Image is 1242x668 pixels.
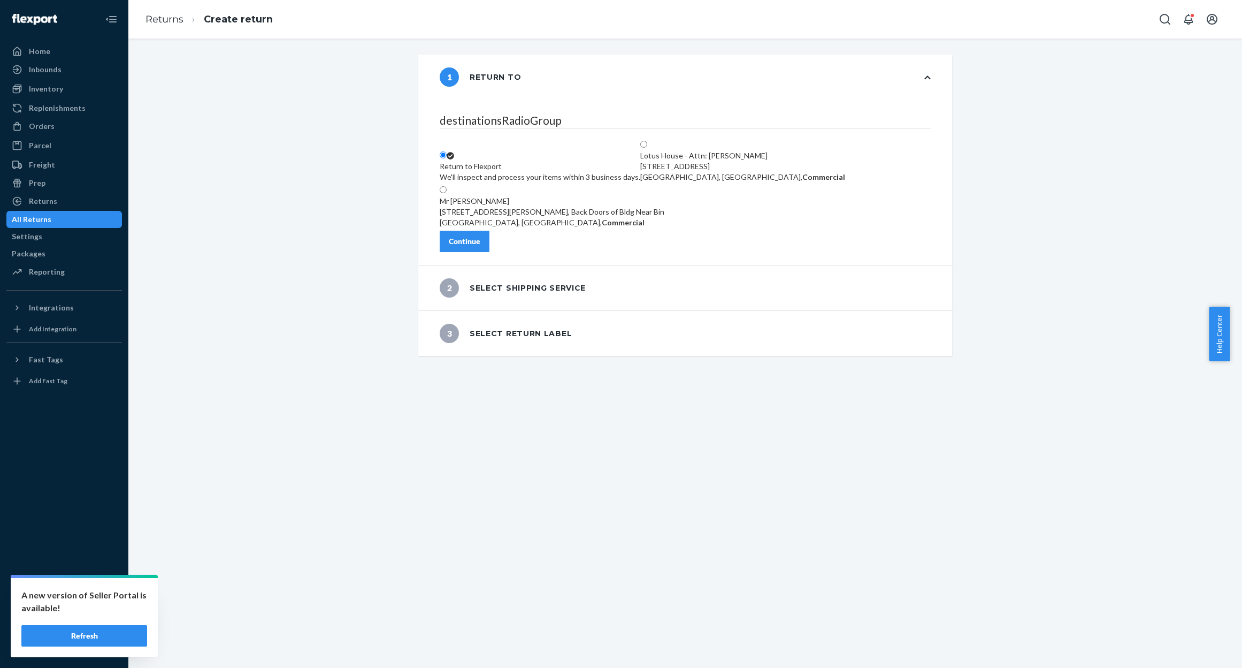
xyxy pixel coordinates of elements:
button: Open account menu [1201,9,1223,30]
div: Inbounds [29,64,62,75]
div: Freight [29,160,55,170]
a: Parcel [6,137,122,154]
div: Return to Flexport [440,161,640,172]
button: Integrations [6,299,122,316]
a: Add Fast Tag [6,373,122,390]
ol: breadcrumbs [137,4,281,35]
div: Settings [12,231,42,242]
a: Returns [6,193,122,210]
button: Continue [440,231,489,252]
div: Return to [440,67,521,87]
a: Freight [6,156,122,173]
div: We'll inspect and process your items within 3 business days. [440,172,640,183]
div: Prep [29,178,45,188]
span: 1 [440,67,459,87]
a: Add Integration [6,321,122,338]
a: Settings [6,583,122,601]
a: Talk to Support [6,602,122,619]
div: Lotus House - Attn: [PERSON_NAME] [640,150,845,161]
legend: destinationsRadioGroup [440,112,931,129]
a: Inbounds [6,61,122,78]
a: Inventory [6,80,122,97]
a: Packages [6,245,122,262]
button: Fast Tags [6,351,122,368]
button: Open notifications [1178,9,1199,30]
div: Add Integration [29,324,76,333]
div: Parcel [29,140,51,151]
div: [STREET_ADDRESS] [640,161,845,172]
input: Lotus House - Attn: [PERSON_NAME][STREET_ADDRESS][GEOGRAPHIC_DATA], [GEOGRAPHIC_DATA],Commercial [640,141,647,148]
div: Replenishments [29,103,86,113]
div: Fast Tags [29,354,63,365]
div: Select return label [440,324,572,343]
a: Help Center [6,620,122,637]
div: [GEOGRAPHIC_DATA], [GEOGRAPHIC_DATA], [640,172,845,183]
input: Mr [PERSON_NAME][STREET_ADDRESS][PERSON_NAME], Back Doors of Bldg Near Bin[GEOGRAPHIC_DATA], [GEO... [440,186,447,193]
div: Select shipping service [440,278,586,298]
a: Settings [6,228,122,245]
div: Packages [12,248,45,259]
a: All Returns [6,211,122,228]
strong: Commercial [802,172,845,181]
div: Inventory [29,83,63,94]
a: Prep [6,174,122,192]
span: 2 [440,278,459,298]
a: Orders [6,118,122,135]
div: Returns [29,196,57,207]
div: Reporting [29,267,65,277]
p: A new version of Seller Portal is available! [21,589,147,614]
a: Replenishments [6,100,122,117]
div: Continue [449,236,480,247]
div: [STREET_ADDRESS][PERSON_NAME], Back Doors of Bldg Near Bin [440,207,664,217]
div: Home [29,46,50,57]
span: 3 [440,324,459,343]
button: Close Navigation [101,9,122,30]
a: Create return [204,13,273,25]
input: Return to FlexportWe'll inspect and process your items within 3 business days. [440,151,447,158]
div: All Returns [12,214,51,225]
button: Give Feedback [6,638,122,655]
a: Returns [145,13,183,25]
button: Help Center [1209,307,1230,361]
div: [GEOGRAPHIC_DATA], [GEOGRAPHIC_DATA], [440,217,664,228]
button: Refresh [21,625,147,647]
div: Orders [29,121,55,132]
a: Home [6,43,122,60]
div: Add Fast Tag [29,376,67,385]
div: Mr [PERSON_NAME] [440,196,664,207]
a: Reporting [6,263,122,280]
strong: Commercial [602,218,645,227]
div: Integrations [29,302,74,313]
button: Open Search Box [1154,9,1176,30]
img: Flexport logo [12,14,57,25]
